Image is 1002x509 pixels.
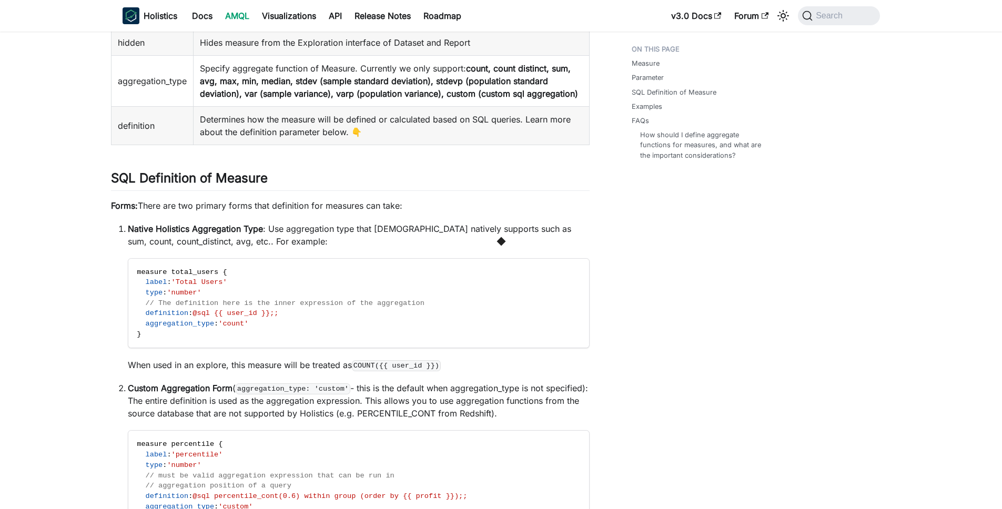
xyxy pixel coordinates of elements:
[214,320,218,328] span: :
[146,482,291,490] span: // aggregation position of a query
[128,382,590,420] p: ( - this is the default when aggregation_type is not specified): The entire definition is used as...
[111,200,138,211] strong: Forms:
[775,7,792,24] button: Switch between dark and light mode (currently system mode)
[146,309,189,317] span: definition
[222,268,227,276] span: {
[194,107,590,145] td: Determines how the measure will be defined or calculated based on SQL queries. Learn more about t...
[193,309,278,317] span: @sql {{ user_id }};;
[146,289,163,297] span: type
[112,30,194,56] td: hidden
[640,130,763,160] a: How should I define aggregate functions for measures, and what are the important considerations?
[146,472,394,480] span: // must be valid aggregation expression that can be run in
[111,170,590,190] h2: SQL Definition of Measure
[123,7,177,24] a: HolisticsHolisticsHolistics
[171,278,227,286] span: 'Total Users'
[123,7,139,24] img: Holistics
[236,383,350,394] code: aggregation_type: 'custom'
[112,107,194,145] td: definition
[137,268,167,276] span: measure
[112,56,194,107] td: aggregation_type
[146,320,215,328] span: aggregation_type
[798,6,879,25] button: Search (Command+K)
[146,492,189,500] span: definition
[186,7,219,24] a: Docs
[167,451,171,459] span: :
[137,330,141,338] span: }
[171,451,223,459] span: 'percentile'
[146,461,163,469] span: type
[128,223,263,234] strong: Native Holistics Aggregation Type
[219,7,256,24] a: AMQL
[813,11,849,21] span: Search
[146,299,424,307] span: // The definition here is the inner expression of the aggregation
[128,383,232,393] strong: Custom Aggregation Form
[128,222,590,248] p: : Use aggregation type that [DEMOGRAPHIC_DATA] natively supports such as sum, count, count_distin...
[194,30,590,56] td: Hides measure from the Exploration interface of Dataset and Report
[163,289,167,297] span: :
[188,492,193,500] span: :
[417,7,468,24] a: Roadmap
[632,73,664,83] a: Parameter
[322,7,348,24] a: API
[171,268,219,276] span: total_users
[167,461,201,469] span: 'number'
[146,451,167,459] span: label
[632,58,660,68] a: Measure
[167,289,201,297] span: 'number'
[348,7,417,24] a: Release Notes
[194,56,590,107] td: Specify aggregate function of Measure. Currently we only support:
[632,101,662,111] a: Examples
[352,360,440,371] code: COUNT({{ user_id }})
[128,359,590,371] p: When used in an explore, this measure will be treated as
[144,9,177,22] b: Holistics
[163,461,167,469] span: :
[193,492,467,500] span: @sql percentile_cont(0.6) within group (order by {{ profit }});;
[632,116,649,126] a: FAQs
[188,309,193,317] span: :
[111,199,590,212] p: There are two primary forms that definition for measures can take:
[167,278,171,286] span: :
[218,440,222,448] span: {
[728,7,775,24] a: Forum
[171,440,215,448] span: percentile
[146,278,167,286] span: label
[665,7,728,24] a: v3.0 Docs
[632,87,716,97] a: SQL Definition of Measure
[218,320,248,328] span: 'count'
[256,7,322,24] a: Visualizations
[200,63,578,99] strong: count, count distinct, sum, avg, max, min, median, stdev (sample standard deviation), stdevp (pop...
[137,440,167,448] span: measure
